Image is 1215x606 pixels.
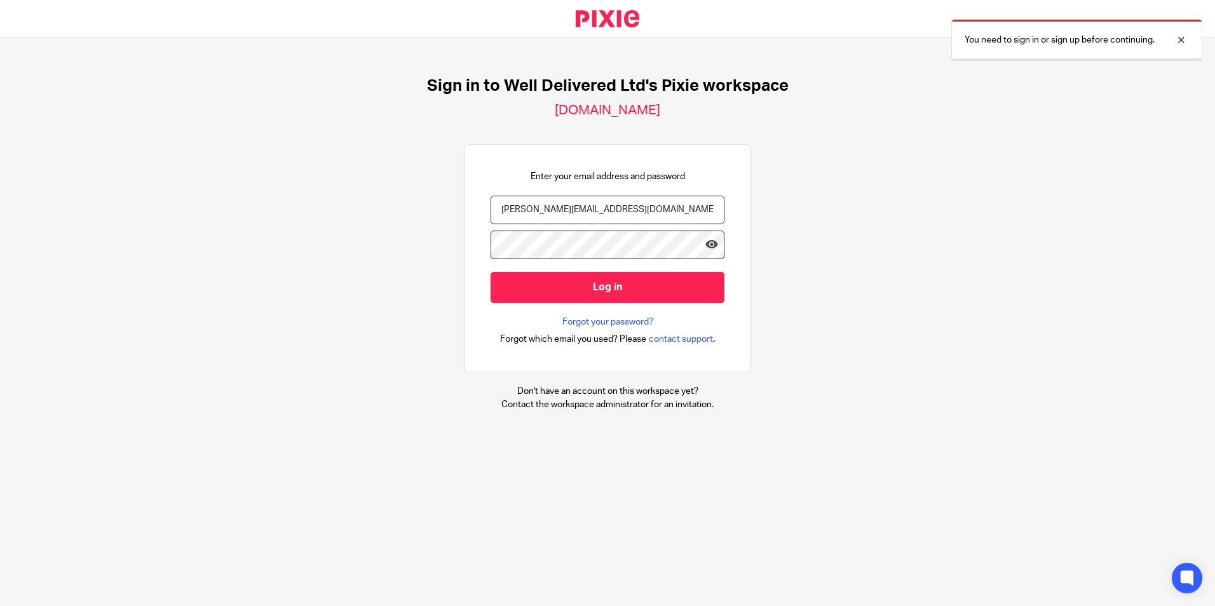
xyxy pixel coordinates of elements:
[491,196,724,224] input: name@example.com
[649,333,713,346] span: contact support
[965,34,1155,46] p: You need to sign in or sign up before continuing.
[500,332,716,346] div: .
[500,333,646,346] span: Forgot which email you used? Please
[491,272,724,303] input: Log in
[501,398,714,411] p: Contact the workspace administrator for an invitation.
[427,76,789,96] h1: Sign in to Well Delivered Ltd's Pixie workspace
[562,316,653,328] a: Forgot your password?
[501,385,714,398] p: Don't have an account on this workspace yet?
[531,170,685,183] p: Enter your email address and password
[555,102,660,119] h2: [DOMAIN_NAME]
